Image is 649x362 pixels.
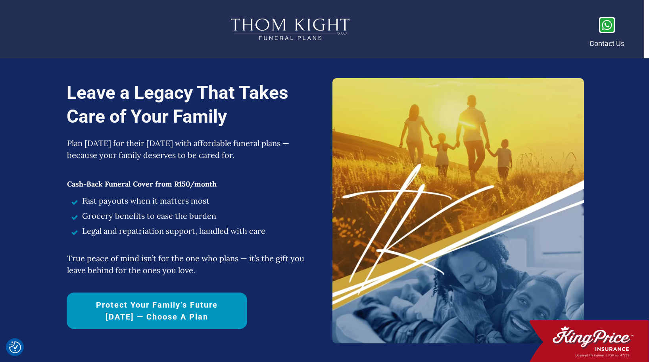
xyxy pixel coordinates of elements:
[589,37,624,50] p: Contact Us
[81,299,233,323] span: Protect Your Family’s Future [DATE] — Choose a Plan
[9,341,21,353] img: Revisit consent button
[332,78,584,343] img: thomkight-funeral-plans-hero
[9,341,21,353] button: Consent Preferences
[67,179,217,189] span: Cash-Back Funeral Cover from R150/month
[67,293,247,329] a: Protect Your Family’s Future [DATE] — Choose a Plan
[67,137,317,169] p: Plan [DATE] for their [DATE] with affordable funeral plans — because your family deserves to be c...
[82,225,265,237] span: Legal and repatriation support, handled with care
[67,253,304,275] span: True peace of mind isn’t for the one who plans — it’s the gift you leave behind for the ones you ...
[82,195,209,207] span: Fast payouts when it matters most
[82,210,216,222] span: Grocery benefits to ease the burden
[67,81,324,137] h1: Leave a Legacy That Takes Care of Your Family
